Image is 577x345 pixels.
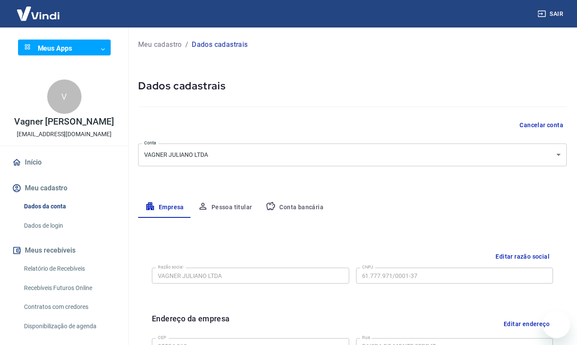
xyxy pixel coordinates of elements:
a: Recebíveis Futuros Online [21,279,118,297]
label: Razão social [158,264,183,270]
button: Editar razão social [492,249,553,265]
h5: Dados cadastrais [138,79,567,93]
div: VAGNER JULIANO LTDA [138,143,567,166]
button: Cancelar conta [516,117,567,133]
button: Editar endereço [500,313,553,335]
a: Disponibilização de agenda [21,318,118,335]
p: / [185,40,188,50]
button: Conta bancária [259,197,330,218]
iframe: Botão para abrir a janela de mensagens, conversa em andamento [543,311,570,338]
button: Sair [536,6,567,22]
a: Início [10,153,118,172]
label: CNPJ [362,264,373,270]
label: Conta [144,140,156,146]
a: Relatório de Recebíveis [21,260,118,278]
h6: Endereço da empresa [152,313,230,335]
a: Contratos com credores [21,298,118,316]
a: Dados de login [21,217,118,235]
label: CEP [158,334,166,341]
label: Rua [362,334,370,341]
a: Dados da conta [21,198,118,215]
img: Vindi [10,0,66,27]
a: Meu cadastro [138,40,182,50]
button: Meus recebíveis [10,241,118,260]
p: [EMAIL_ADDRESS][DOMAIN_NAME] [17,130,112,139]
p: Vagner [PERSON_NAME] [14,117,114,126]
p: Dados cadastrais [192,40,248,50]
button: Meu cadastro [10,179,118,198]
div: V [47,79,82,114]
button: Pessoa titular [191,197,259,218]
button: Empresa [138,197,191,218]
